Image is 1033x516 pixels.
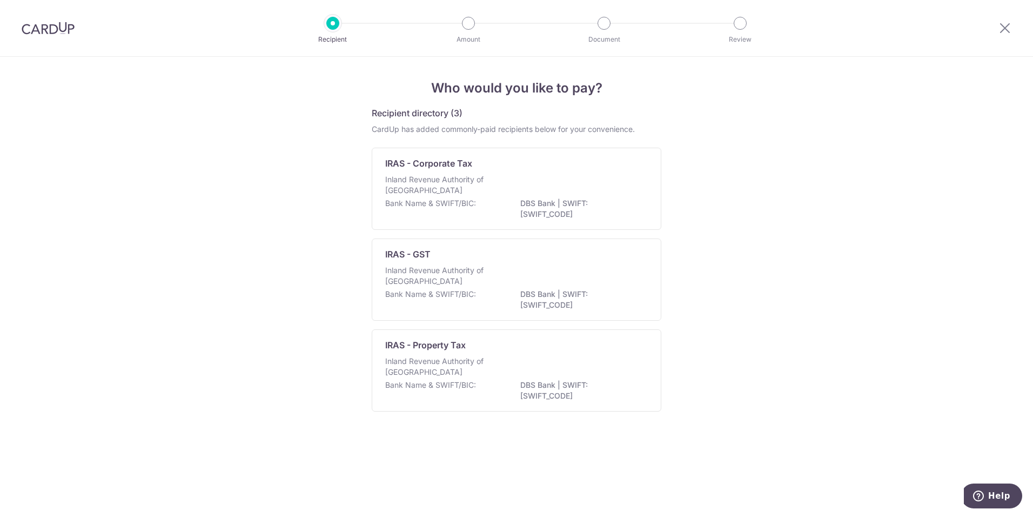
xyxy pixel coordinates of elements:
img: CardUp [22,22,75,35]
p: Inland Revenue Authority of [GEOGRAPHIC_DATA] [385,356,500,378]
p: Inland Revenue Authority of [GEOGRAPHIC_DATA] [385,174,500,196]
p: DBS Bank | SWIFT: [SWIFT_CODE] [520,289,641,310]
p: Review [700,34,780,45]
p: DBS Bank | SWIFT: [SWIFT_CODE] [520,198,641,220]
p: Inland Revenue Authority of [GEOGRAPHIC_DATA] [385,265,500,287]
p: IRAS - GST [385,248,431,261]
h5: Recipient directory (3) [372,107,462,120]
p: DBS Bank | SWIFT: [SWIFT_CODE] [520,380,641,401]
div: CardUp has added commonly-paid recipients below for your convenience. [372,124,661,135]
p: Document [564,34,644,45]
p: Recipient [293,34,373,45]
p: IRAS - Corporate Tax [385,157,472,170]
p: Bank Name & SWIFT/BIC: [385,380,476,391]
iframe: Opens a widget where you can find more information [964,484,1022,511]
p: IRAS - Property Tax [385,339,466,352]
h4: Who would you like to pay? [372,78,661,98]
p: Bank Name & SWIFT/BIC: [385,289,476,300]
p: Bank Name & SWIFT/BIC: [385,198,476,209]
p: Amount [428,34,508,45]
